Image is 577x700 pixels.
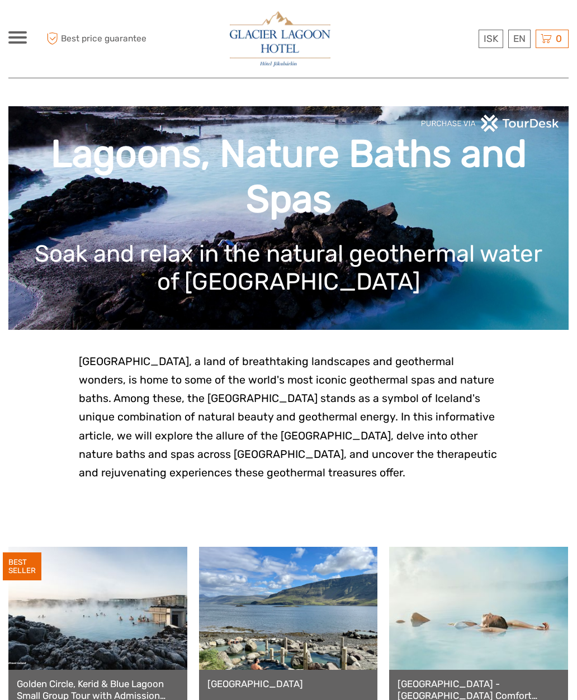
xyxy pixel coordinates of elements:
img: PurchaseViaTourDeskwhite.png [420,115,560,132]
div: BEST SELLER [3,552,41,580]
a: [GEOGRAPHIC_DATA] [207,678,370,689]
span: ISK [484,33,498,44]
div: EN [508,30,531,48]
h1: Soak and relax in the natural geothermal water of [GEOGRAPHIC_DATA] [25,240,552,296]
h1: Lagoons, Nature Baths and Spas [25,131,552,222]
span: Best price guarantee [44,30,149,48]
span: [GEOGRAPHIC_DATA], a land of breathtaking landscapes and geothermal wonders, is home to some of t... [79,355,497,479]
img: 2790-86ba44ba-e5e5-4a53-8ab7-28051417b7bc_logo_big.jpg [230,11,330,67]
span: 0 [554,33,564,44]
